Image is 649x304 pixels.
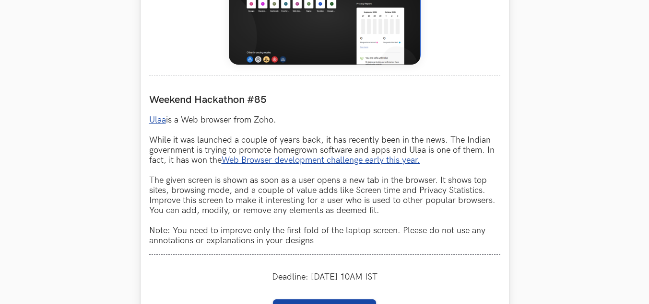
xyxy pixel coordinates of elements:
div: Deadline: [DATE] 10AM IST [149,263,500,291]
label: Weekend Hackathon #85 [149,93,500,106]
a: Ulaa [149,115,166,125]
a: Web Browser development challenge early this year. [222,155,420,165]
p: is a Web browser from Zoho. While it was launched a couple of years back, it has recently been in... [149,115,500,246]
